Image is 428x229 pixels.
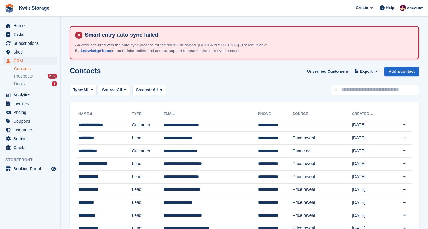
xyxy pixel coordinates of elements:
[14,73,33,79] span: Prospects
[14,81,57,87] a: Deals 7
[16,3,52,13] a: Kwik Storage
[153,88,158,92] span: All
[70,67,101,75] h1: Contacts
[78,112,94,116] a: Name
[293,132,352,145] td: Price reveal
[5,157,60,163] span: Storefront
[50,165,57,172] a: Preview store
[3,91,57,99] a: menu
[132,109,163,119] th: Type
[14,66,57,72] a: Contacts
[3,143,57,152] a: menu
[102,87,117,93] span: Source:
[5,4,14,13] img: stora-icon-8386f47178a22dfd0bd8f6a31ec36ba5ce8667c1dd55bd0f319d3a0aa187defe.svg
[132,209,163,222] td: Lead
[400,5,406,11] img: ellie tragonette
[13,108,50,117] span: Pricing
[81,48,111,53] a: knowledge base
[293,209,352,222] td: Price reveal
[13,164,50,173] span: Booking Portal
[3,22,57,30] a: menu
[13,117,50,125] span: Coupons
[352,158,390,171] td: [DATE]
[3,57,57,65] a: menu
[352,112,374,116] a: Created
[75,42,287,54] p: An error occurred with the auto-sync process for the sites: Earlswood, [GEOGRAPHIC_DATA] . Please...
[360,68,373,75] span: Export
[407,5,423,11] span: Account
[293,144,352,158] td: Phone call
[3,117,57,125] a: menu
[3,39,57,48] a: menu
[99,85,130,95] button: Source: All
[3,30,57,39] a: menu
[14,73,57,79] a: Prospects 692
[132,183,163,196] td: Lead
[13,22,50,30] span: Home
[13,30,50,39] span: Tasks
[132,119,163,132] td: Customer
[3,99,57,108] a: menu
[13,126,50,134] span: Insurance
[3,108,57,117] a: menu
[352,183,390,196] td: [DATE]
[48,74,57,79] div: 692
[305,67,350,77] a: Unverified Customers
[13,99,50,108] span: Invoices
[163,109,258,119] th: Email
[384,67,419,77] a: Add a contact
[83,87,89,93] span: All
[352,196,390,209] td: [DATE]
[13,91,50,99] span: Analytics
[352,119,390,132] td: [DATE]
[3,164,57,173] a: menu
[293,183,352,196] td: Price reveal
[293,109,352,119] th: Source
[132,132,163,145] td: Lead
[132,196,163,209] td: Lead
[3,134,57,143] a: menu
[352,144,390,158] td: [DATE]
[132,171,163,184] td: Lead
[73,87,83,93] span: Type:
[13,134,50,143] span: Settings
[136,88,152,92] span: Created:
[132,85,166,95] button: Created: All
[132,144,163,158] td: Customer
[82,32,413,38] h4: Smart entry auto-sync failed
[132,158,163,171] td: Lead
[353,67,380,77] button: Export
[117,87,122,93] span: All
[3,48,57,56] a: menu
[352,171,390,184] td: [DATE]
[13,57,50,65] span: CRM
[13,48,50,56] span: Sites
[293,171,352,184] td: Price reveal
[258,109,293,119] th: Phone
[356,5,368,11] span: Create
[293,158,352,171] td: Price reveal
[352,132,390,145] td: [DATE]
[293,196,352,209] td: Price reveal
[13,39,50,48] span: Subscriptions
[14,81,25,87] span: Deals
[13,143,50,152] span: Capital
[70,85,96,95] button: Type: All
[3,126,57,134] a: menu
[52,81,57,86] div: 7
[386,5,394,11] span: Help
[352,209,390,222] td: [DATE]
